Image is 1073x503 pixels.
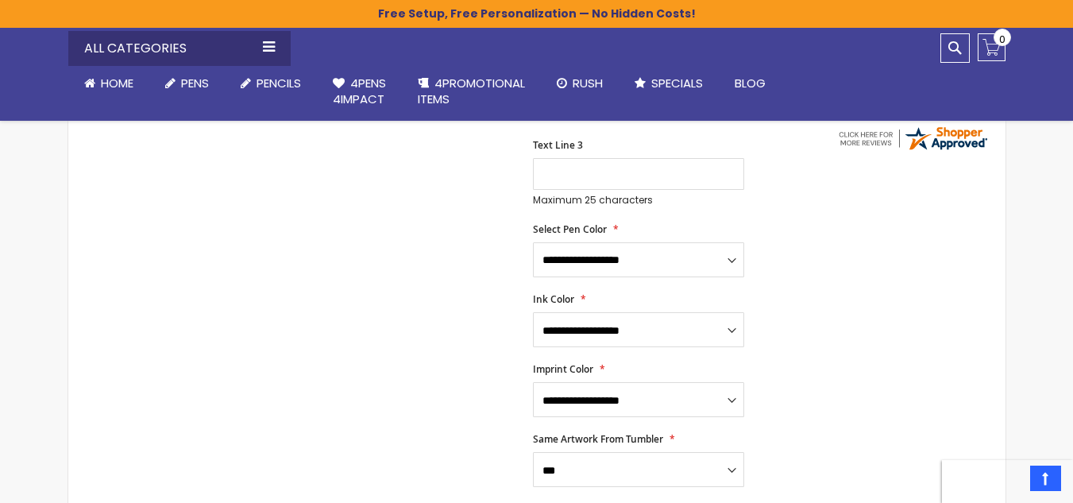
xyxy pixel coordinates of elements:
span: 4Pens 4impact [333,75,386,107]
span: Imprint Color [533,362,593,376]
span: Select Pen Color [533,222,607,236]
a: 0 [978,33,1005,61]
iframe: Google Customer Reviews [942,460,1073,503]
img: 4pens.com widget logo [836,124,989,153]
a: Specials [619,66,719,101]
div: All Categories [68,31,291,66]
a: Home [68,66,149,101]
span: Rush [573,75,603,91]
span: Home [101,75,133,91]
a: Blog [719,66,782,101]
a: 4PROMOTIONALITEMS [402,66,541,118]
span: Ink Color [533,292,574,306]
span: 4PROMOTIONAL ITEMS [418,75,525,107]
a: Pens [149,66,225,101]
span: Text Line 3 [533,138,583,152]
span: Specials [651,75,703,91]
span: Blog [735,75,766,91]
span: Pens [181,75,209,91]
a: 4Pens4impact [317,66,402,118]
span: Pencils [257,75,301,91]
span: 0 [999,32,1005,47]
span: Same Artwork From Tumbler [533,432,663,446]
a: 4pens.com certificate URL [836,142,989,156]
a: Rush [541,66,619,101]
a: Pencils [225,66,317,101]
p: Maximum 25 characters [533,194,744,207]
